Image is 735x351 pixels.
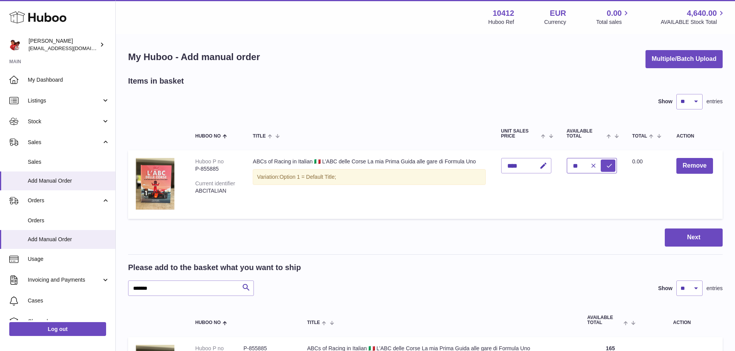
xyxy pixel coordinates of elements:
span: Option 1 = Default Title; [279,174,336,180]
span: Huboo no [195,320,221,325]
span: [EMAIL_ADDRESS][DOMAIN_NAME] [29,45,113,51]
div: P-855885 [195,165,237,173]
a: 0.00 Total sales [596,8,630,26]
span: AVAILABLE Total [587,315,622,325]
div: Huboo P no [195,158,224,165]
div: ABCITALIAN [195,187,237,195]
strong: 10412 [493,8,514,18]
th: Action [641,307,723,333]
img: internalAdmin-10412@internal.huboo.com [9,39,21,50]
span: Unit Sales Price [501,129,539,139]
span: Orders [28,197,101,204]
span: Sales [28,139,101,146]
div: Huboo Ref [488,18,514,26]
span: Total sales [596,18,630,26]
div: Action [676,134,715,139]
span: Title [253,134,265,139]
span: Huboo no [195,134,221,139]
span: Add Manual Order [28,177,110,185]
span: Add Manual Order [28,236,110,243]
h1: My Huboo - Add manual order [128,51,260,63]
div: [PERSON_NAME] [29,37,98,52]
span: Sales [28,158,110,166]
span: Listings [28,97,101,104]
span: Stock [28,118,101,125]
span: entries [706,98,723,105]
button: Multiple/Batch Upload [645,50,723,68]
a: Log out [9,322,106,336]
span: Orders [28,217,110,224]
span: AVAILABLE Stock Total [661,18,726,26]
h2: Please add to the basket what you want to ship [128,262,301,273]
h2: Items in basket [128,76,184,86]
div: Currency [544,18,566,26]
div: Variation: [253,169,485,185]
span: 0.00 [632,158,643,165]
label: Show [658,285,672,292]
img: ABCs of Racing in Italian 🇮🇹 L’ABC delle Corse La mia Prima Guida alle gare di Formula Uno [136,158,174,209]
span: entries [706,285,723,292]
label: Show [658,98,672,105]
span: Usage [28,255,110,263]
div: Current identifier [195,180,235,186]
span: Cases [28,297,110,304]
button: Next [665,228,723,247]
span: Invoicing and Payments [28,276,101,284]
a: 4,640.00 AVAILABLE Stock Total [661,8,726,26]
span: My Dashboard [28,76,110,84]
span: Channels [28,318,110,325]
span: AVAILABLE Total [567,129,605,139]
strong: EUR [550,8,566,18]
span: Total [632,134,647,139]
td: ABCs of Racing in Italian 🇮🇹 L’ABC delle Corse La mia Prima Guida alle gare di Formula Uno [245,150,493,219]
span: Title [307,320,320,325]
span: 0.00 [607,8,622,18]
span: 4,640.00 [687,8,717,18]
button: Remove [676,158,713,174]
